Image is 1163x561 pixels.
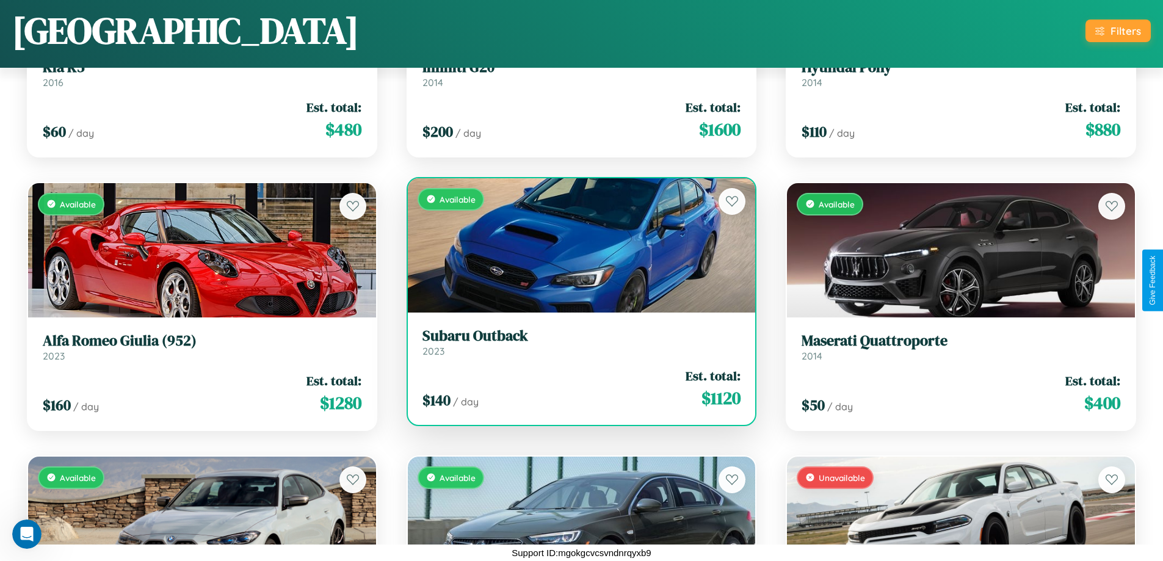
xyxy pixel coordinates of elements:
[68,127,94,139] span: / day
[1085,117,1120,142] span: $ 880
[325,117,361,142] span: $ 480
[12,519,42,549] iframe: Intercom live chat
[1085,20,1151,42] button: Filters
[1065,98,1120,116] span: Est. total:
[699,117,741,142] span: $ 1600
[802,121,827,142] span: $ 110
[701,386,741,410] span: $ 1120
[1148,256,1157,305] div: Give Feedback
[43,59,361,76] h3: Kia K5
[422,327,741,357] a: Subaru Outback2023
[422,390,451,410] span: $ 140
[1110,24,1141,37] div: Filters
[422,59,741,76] h3: Infiniti G20
[422,345,444,357] span: 2023
[819,199,855,209] span: Available
[686,367,741,385] span: Est. total:
[43,395,71,415] span: $ 160
[306,372,361,389] span: Est. total:
[43,76,63,89] span: 2016
[512,545,651,561] p: Support ID: mgokgcvcsvndnrqyxb9
[320,391,361,415] span: $ 1280
[819,472,865,483] span: Unavailable
[453,396,479,408] span: / day
[422,59,741,89] a: Infiniti G202014
[422,76,443,89] span: 2014
[43,350,65,362] span: 2023
[440,194,476,204] span: Available
[802,59,1120,89] a: Hyundai Pony2014
[827,400,853,413] span: / day
[422,121,453,142] span: $ 200
[802,350,822,362] span: 2014
[60,472,96,483] span: Available
[829,127,855,139] span: / day
[73,400,99,413] span: / day
[440,472,476,483] span: Available
[802,59,1120,76] h3: Hyundai Pony
[802,332,1120,350] h3: Maserati Quattroporte
[802,395,825,415] span: $ 50
[686,98,741,116] span: Est. total:
[1065,372,1120,389] span: Est. total:
[802,76,822,89] span: 2014
[306,98,361,116] span: Est. total:
[43,59,361,89] a: Kia K52016
[43,332,361,362] a: Alfa Romeo Giulia (952)2023
[43,332,361,350] h3: Alfa Romeo Giulia (952)
[1084,391,1120,415] span: $ 400
[60,199,96,209] span: Available
[12,5,359,56] h1: [GEOGRAPHIC_DATA]
[802,332,1120,362] a: Maserati Quattroporte2014
[455,127,481,139] span: / day
[422,327,741,345] h3: Subaru Outback
[43,121,66,142] span: $ 60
